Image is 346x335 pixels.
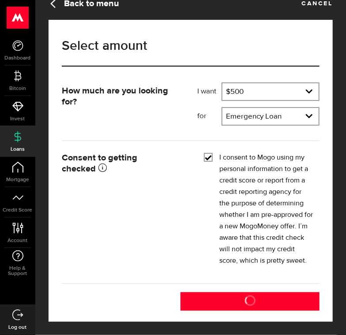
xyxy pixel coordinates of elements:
[62,86,168,106] strong: How much are you looking for?
[62,153,137,173] strong: Consent to getting checked
[204,152,213,161] input: I consent to Mogo using my personal information to get a credit score or report from a credit rep...
[197,111,222,122] label: for
[197,86,222,97] label: I want
[222,83,319,100] a: expand select
[62,39,320,52] h1: Select amount
[219,152,313,267] label: I consent to Mogo using my personal information to get a credit score or report from a credit rep...
[7,4,34,30] button: Open LiveChat chat widget
[222,108,319,125] a: expand select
